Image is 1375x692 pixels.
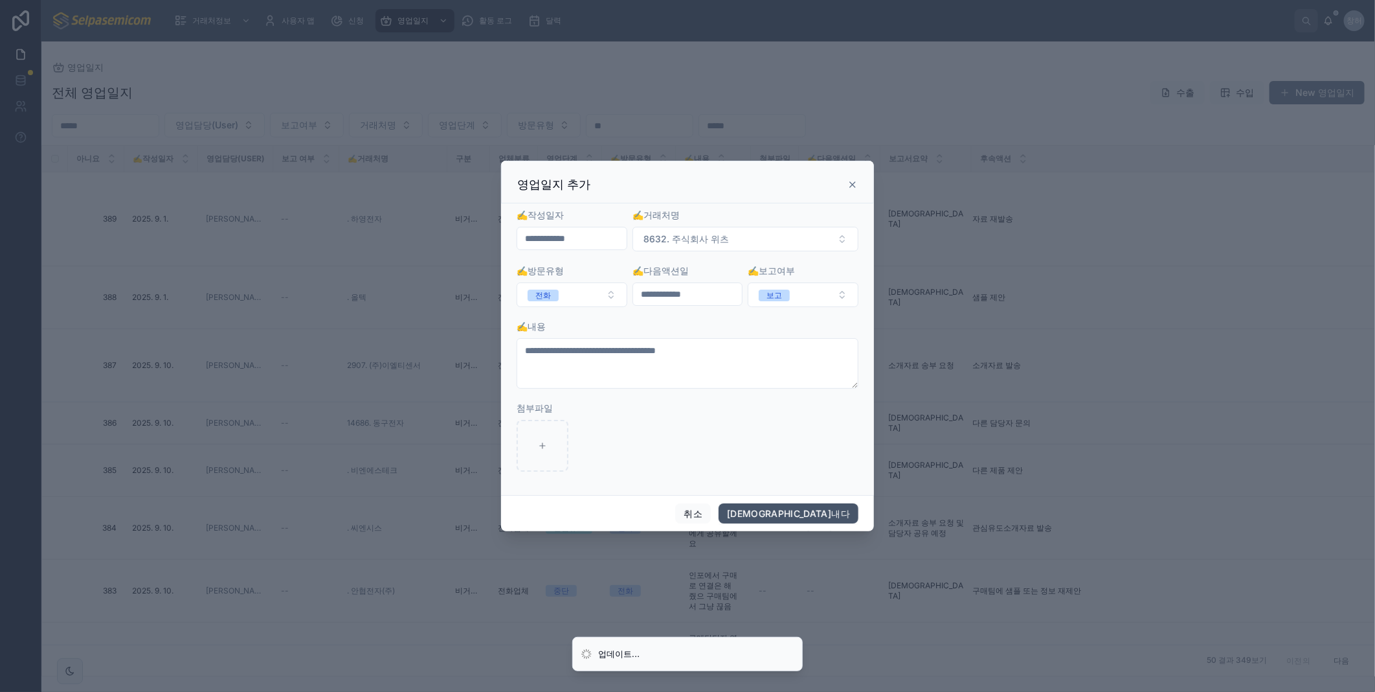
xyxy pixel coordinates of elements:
span: 8632. 주식회사 위츠 [643,233,729,246]
span: ✍️내용 [517,321,546,332]
span: ✍️보고여부 [748,265,795,276]
button: 선택 버튼 [517,283,627,307]
span: 첨부파일 [517,402,553,413]
div: 업데이트... [598,648,640,661]
span: ✍️작성일자 [517,209,564,220]
span: ✍️방문유형 [517,265,564,276]
button: 선택 버튼 [748,283,858,307]
div: 보고 [766,290,782,301]
div: 전화 [535,290,551,301]
span: ✍️다음액션일 [632,265,689,276]
h3: 영업일지 추가 [517,177,590,192]
button: 취소 [675,503,711,524]
button: [DEMOGRAPHIC_DATA]내다 [719,503,858,524]
span: ✍️거래처명 [632,209,680,220]
button: 선택 버튼 [632,227,858,251]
